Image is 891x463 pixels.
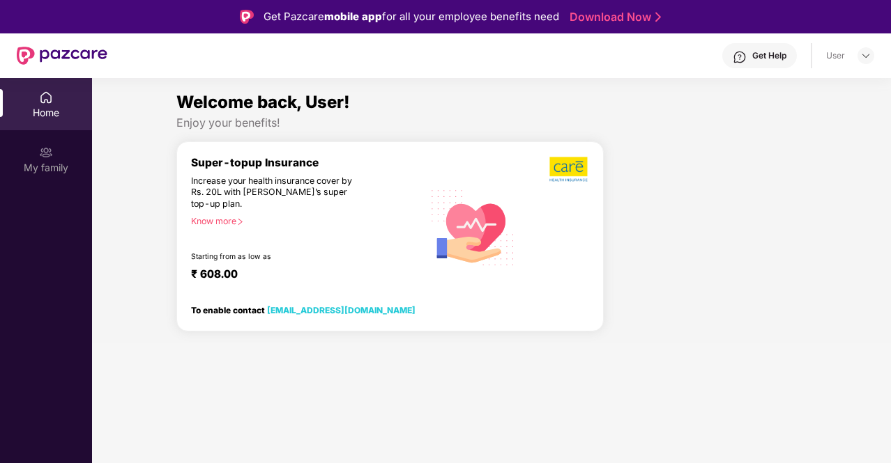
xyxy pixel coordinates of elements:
[17,47,107,65] img: New Pazcare Logo
[176,116,807,130] div: Enjoy your benefits!
[655,10,661,24] img: Stroke
[191,175,363,210] div: Increase your health insurance cover by Rs. 20L with [PERSON_NAME]’s super top-up plan.
[191,267,409,284] div: ₹ 608.00
[191,252,364,262] div: Starting from as low as
[39,91,53,104] img: svg+xml;base64,PHN2ZyBpZD0iSG9tZSIgeG1sbnM9Imh0dHA6Ly93d3cudzMub3JnLzIwMDAvc3ZnIiB3aWR0aD0iMjAiIG...
[191,216,415,226] div: Know more
[39,146,53,159] img: svg+xml;base64,PHN2ZyB3aWR0aD0iMjAiIGhlaWdodD0iMjAiIHZpZXdCb3g9IjAgMCAyMCAyMCIgZmlsbD0ibm9uZSIgeG...
[324,10,382,23] strong: mobile app
[191,305,416,315] div: To enable contact
[860,50,871,61] img: svg+xml;base64,PHN2ZyBpZD0iRHJvcGRvd24tMzJ4MzIiIHhtbG5zPSJodHRwOi8vd3d3LnczLm9yZy8yMDAwL3N2ZyIgd2...
[423,176,523,277] img: svg+xml;base64,PHN2ZyB4bWxucz0iaHR0cDovL3d3dy53My5vcmcvMjAwMC9zdmciIHhtbG5zOnhsaW5rPSJodHRwOi8vd3...
[240,10,254,24] img: Logo
[264,8,559,25] div: Get Pazcare for all your employee benefits need
[176,92,350,112] span: Welcome back, User!
[733,50,747,64] img: svg+xml;base64,PHN2ZyBpZD0iSGVscC0zMngzMiIgeG1sbnM9Imh0dHA6Ly93d3cudzMub3JnLzIwMDAvc3ZnIiB3aWR0aD...
[191,156,423,169] div: Super-topup Insurance
[236,218,244,226] span: right
[752,50,786,61] div: Get Help
[826,50,845,61] div: User
[267,305,416,315] a: [EMAIL_ADDRESS][DOMAIN_NAME]
[570,10,657,24] a: Download Now
[549,156,589,182] img: b5dec4f62d2307b9de63beb79f102df3.png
